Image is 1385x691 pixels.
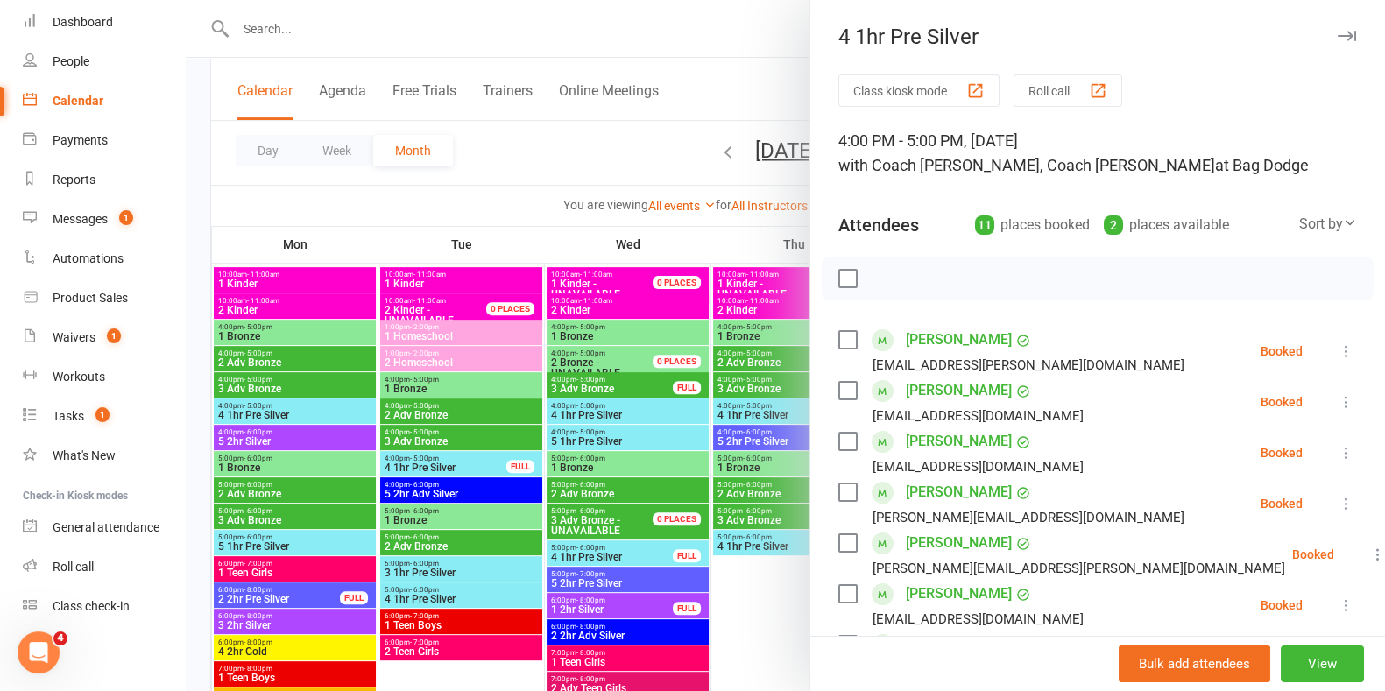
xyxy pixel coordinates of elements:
a: [PERSON_NAME] [906,427,1012,455]
a: People [23,42,185,81]
a: Automations [23,239,185,279]
span: 1 [95,407,110,422]
div: Payments [53,133,108,147]
span: 1 [107,328,121,343]
a: What's New [23,436,185,476]
a: [PERSON_NAME] [906,377,1012,405]
button: Roll call [1014,74,1122,107]
div: Booked [1261,599,1303,611]
div: Waivers [53,330,95,344]
div: Booked [1261,345,1303,357]
div: People [53,54,89,68]
div: Booked [1261,396,1303,408]
a: [PERSON_NAME] [906,478,1012,506]
a: Waivers 1 [23,318,185,357]
div: Dashboard [53,15,113,29]
div: Calendar [53,94,103,108]
a: Workouts [23,357,185,397]
a: General attendance kiosk mode [23,508,185,547]
a: [PERSON_NAME] [906,529,1012,557]
a: Dashboard [23,3,185,42]
div: places available [1104,213,1229,237]
span: 1 [119,210,133,225]
a: Messages 1 [23,200,185,239]
div: Roll call [53,560,94,574]
a: [PERSON_NAME] [906,631,1012,659]
div: What's New [53,448,116,462]
div: Messages [53,212,108,226]
div: 11 [975,215,994,235]
div: Sort by [1299,213,1357,236]
div: Product Sales [53,291,128,305]
div: places booked [975,213,1090,237]
div: Booked [1261,497,1303,510]
div: [EMAIL_ADDRESS][DOMAIN_NAME] [873,405,1084,427]
span: 4 [53,631,67,645]
a: Product Sales [23,279,185,318]
a: Calendar [23,81,185,121]
div: Booked [1261,447,1303,459]
button: Class kiosk mode [838,74,1000,107]
div: Tasks [53,409,84,423]
div: Automations [53,251,124,265]
div: 2 [1104,215,1123,235]
div: 4 1hr Pre Silver [810,25,1385,49]
button: View [1281,645,1364,682]
a: [PERSON_NAME] [906,580,1012,608]
div: [EMAIL_ADDRESS][DOMAIN_NAME] [873,455,1084,478]
div: [PERSON_NAME][EMAIL_ADDRESS][PERSON_NAME][DOMAIN_NAME] [873,557,1285,580]
div: [EMAIL_ADDRESS][DOMAIN_NAME] [873,608,1084,631]
button: Bulk add attendees [1119,645,1270,682]
div: Reports [53,173,95,187]
div: [PERSON_NAME][EMAIL_ADDRESS][DOMAIN_NAME] [873,506,1184,529]
div: [EMAIL_ADDRESS][PERSON_NAME][DOMAIN_NAME] [873,354,1184,377]
span: at Bag Dodge [1215,156,1309,174]
div: General attendance [53,520,159,534]
div: 4:00 PM - 5:00 PM, [DATE] [838,129,1357,178]
span: with Coach [PERSON_NAME], Coach [PERSON_NAME] [838,156,1215,174]
div: Workouts [53,370,105,384]
div: Class check-in [53,599,130,613]
a: Class kiosk mode [23,587,185,626]
a: Roll call [23,547,185,587]
a: [PERSON_NAME] [906,326,1012,354]
div: Attendees [838,213,919,237]
a: Payments [23,121,185,160]
div: Booked [1292,548,1334,561]
iframe: Intercom live chat [18,631,60,673]
a: Tasks 1 [23,397,185,436]
a: Reports [23,160,185,200]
